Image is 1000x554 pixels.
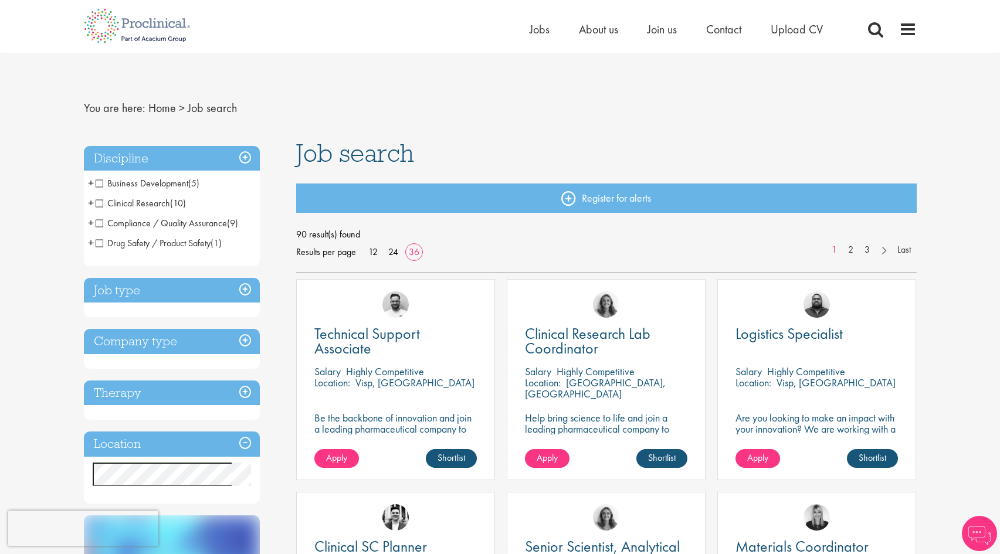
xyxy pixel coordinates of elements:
[706,22,741,37] a: Contact
[525,365,551,378] span: Salary
[767,365,845,378] p: Highly Competitive
[314,365,341,378] span: Salary
[96,217,227,229] span: Compliance / Quality Assurance
[314,327,477,356] a: Technical Support Associate
[382,291,409,318] img: Emile De Beer
[84,146,260,171] h3: Discipline
[804,504,830,531] img: Janelle Jones
[96,197,170,209] span: Clinical Research
[636,449,687,468] a: Shortlist
[735,324,843,344] span: Logistics Specialist
[593,504,619,531] img: Jackie Cerchio
[747,451,768,464] span: Apply
[88,254,94,271] span: +
[96,177,188,189] span: Business Development
[88,214,94,232] span: +
[314,324,420,358] span: Technical Support Associate
[593,291,619,318] img: Jackie Cerchio
[314,449,359,468] a: Apply
[296,226,917,243] span: 90 result(s) found
[842,243,859,257] a: 2
[648,22,677,37] a: Join us
[314,376,350,389] span: Location:
[211,237,222,249] span: (1)
[188,177,199,189] span: (5)
[84,431,260,457] h3: Location
[314,412,477,457] p: Be the backbone of innovation and join a leading pharmaceutical company to help keep life-changin...
[96,237,211,249] span: Drug Safety / Product Safety
[88,234,94,251] span: +
[525,376,561,389] span: Location:
[735,365,762,378] span: Salary
[148,100,176,115] a: breadcrumb link
[84,278,260,303] h3: Job type
[579,22,618,37] a: About us
[525,412,687,468] p: Help bring science to life and join a leading pharmaceutical company to play a key role in delive...
[426,449,477,468] a: Shortlist
[227,217,238,229] span: (9)
[96,217,238,229] span: Compliance / Quality Assurance
[84,100,145,115] span: You are here:
[525,327,687,356] a: Clinical Research Lab Coordinator
[96,177,199,189] span: Business Development
[735,539,898,554] a: Materials Coordinator
[364,246,382,258] a: 12
[179,100,185,115] span: >
[296,183,917,213] a: Register for alerts
[384,246,402,258] a: 24
[525,449,570,468] a: Apply
[96,237,222,249] span: Drug Safety / Product Safety
[355,376,474,389] p: Visp, [GEOGRAPHIC_DATA]
[84,380,260,406] h3: Therapy
[777,376,896,389] p: Visp, [GEOGRAPHIC_DATA]
[891,243,917,257] a: Last
[296,243,356,261] span: Results per page
[326,451,347,464] span: Apply
[530,22,550,37] a: Jobs
[84,329,260,354] h3: Company type
[296,137,414,169] span: Job search
[735,327,898,341] a: Logistics Specialist
[525,324,650,358] span: Clinical Research Lab Coordinator
[557,365,635,378] p: Highly Competitive
[537,451,558,464] span: Apply
[170,197,186,209] span: (10)
[859,243,876,257] a: 3
[847,449,898,468] a: Shortlist
[735,449,780,468] a: Apply
[735,376,771,389] span: Location:
[525,376,666,400] p: [GEOGRAPHIC_DATA], [GEOGRAPHIC_DATA]
[962,516,997,551] img: Chatbot
[826,243,843,257] a: 1
[96,197,186,209] span: Clinical Research
[88,194,94,212] span: +
[382,504,409,531] img: Edward Little
[405,246,423,258] a: 36
[735,412,898,468] p: Are you looking to make an impact with your innovation? We are working with a well-established ph...
[804,291,830,318] img: Ashley Bennett
[771,22,823,37] a: Upload CV
[188,100,237,115] span: Job search
[8,511,158,546] iframe: reCAPTCHA
[346,365,424,378] p: Highly Competitive
[88,174,94,192] span: +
